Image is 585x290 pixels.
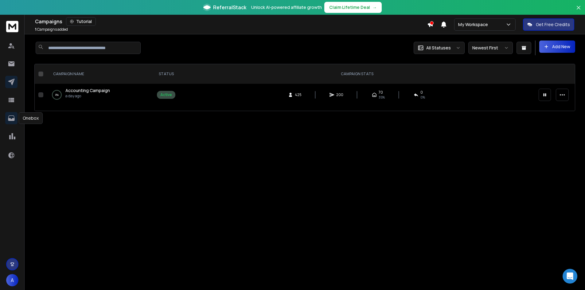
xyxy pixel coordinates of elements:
[66,17,96,26] button: Tutorial
[295,92,302,97] span: 425
[35,27,37,32] span: 1
[65,87,110,93] span: Accounting Campaign
[379,90,383,95] span: 70
[536,21,570,28] p: Get Free Credits
[55,92,59,98] p: 0 %
[420,95,425,100] span: 0 %
[6,274,18,286] button: A
[336,92,343,97] span: 200
[539,41,575,53] button: Add New
[35,27,68,32] p: Campaigns added
[468,42,513,54] button: Newest First
[46,64,153,84] th: CAMPAIGN NAME
[213,4,246,11] span: ReferralStack
[575,4,583,18] button: Close banner
[46,84,153,106] td: 0%Accounting Campaigna day ago
[426,45,451,51] p: All Statuses
[65,87,110,94] a: Accounting Campaign
[35,17,427,26] div: Campaigns
[324,2,382,13] button: Claim Lifetime Deal→
[523,18,574,31] button: Get Free Credits
[160,92,172,97] div: Active
[251,4,322,10] p: Unlock AI-powered affiliate growth
[19,112,43,124] div: Onebox
[420,90,423,95] span: 0
[179,64,535,84] th: CAMPAIGN STATS
[563,269,577,284] div: Open Intercom Messenger
[65,94,110,99] p: a day ago
[458,21,490,28] p: My Workspace
[153,64,179,84] th: STATUS
[372,4,377,10] span: →
[379,95,385,100] span: 35 %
